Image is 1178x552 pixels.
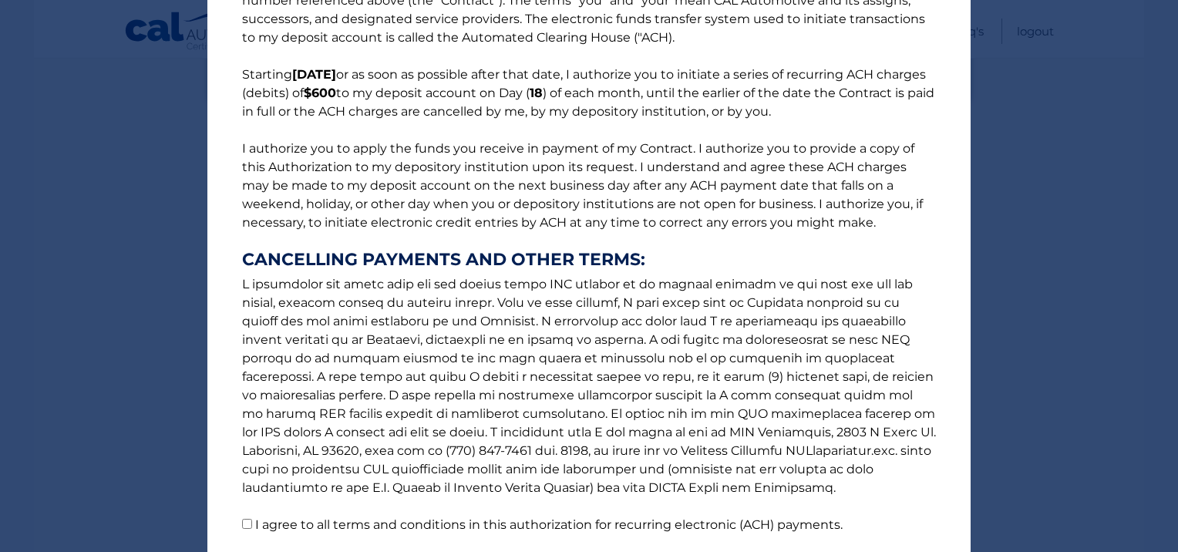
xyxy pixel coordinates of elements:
[292,67,336,82] b: [DATE]
[242,251,936,269] strong: CANCELLING PAYMENTS AND OTHER TERMS:
[530,86,543,100] b: 18
[304,86,336,100] b: $600
[255,517,843,532] label: I agree to all terms and conditions in this authorization for recurring electronic (ACH) payments.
